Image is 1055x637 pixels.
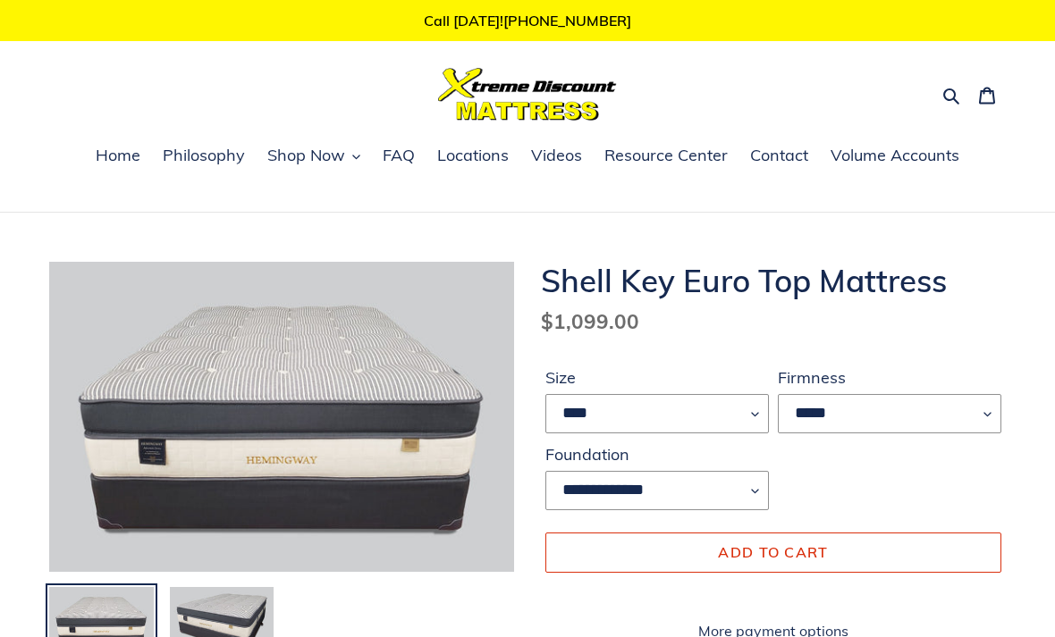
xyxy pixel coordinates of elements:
span: FAQ [383,145,415,166]
a: Home [87,143,149,170]
span: Resource Center [604,145,728,166]
a: Philosophy [154,143,254,170]
button: Add to cart [545,532,1001,572]
span: Home [96,145,140,166]
h1: Shell Key Euro Top Mattress [541,262,1006,299]
a: Resource Center [595,143,737,170]
img: Shell-key-euro-top-mattress-and-foundation [49,262,514,572]
a: Videos [522,143,591,170]
a: Volume Accounts [822,143,968,170]
label: Firmness [778,365,1001,390]
a: Contact [741,143,817,170]
span: Add to cart [718,543,828,561]
label: Foundation [545,442,769,466]
span: Philosophy [163,145,245,166]
span: Volume Accounts [831,145,959,166]
span: Shop Now [267,145,345,166]
a: Locations [428,143,518,170]
span: Contact [750,145,808,166]
span: $1,099.00 [541,308,639,334]
label: Size [545,365,769,390]
span: Locations [437,145,509,166]
span: Videos [531,145,582,166]
a: FAQ [374,143,424,170]
button: Shop Now [258,143,369,170]
a: [PHONE_NUMBER] [503,12,631,29]
img: Xtreme Discount Mattress [438,68,617,121]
